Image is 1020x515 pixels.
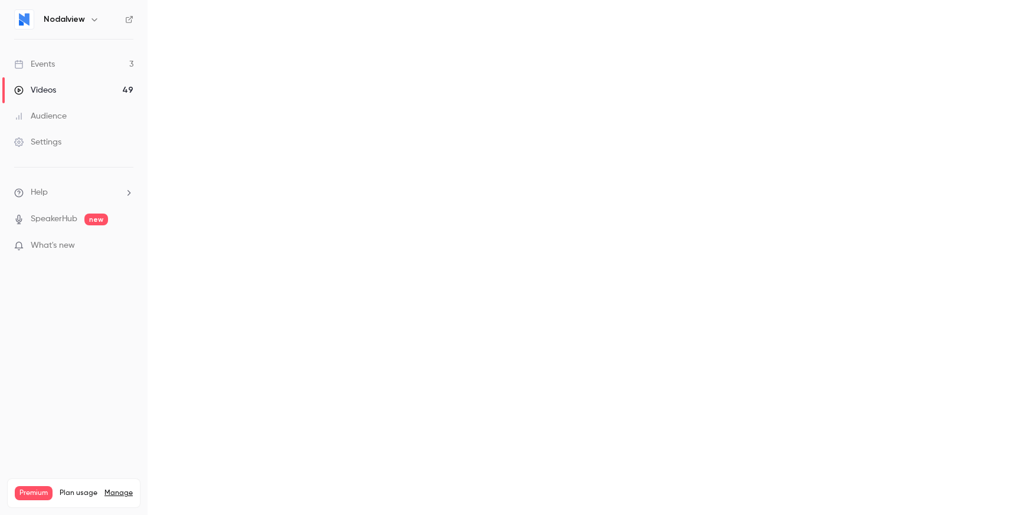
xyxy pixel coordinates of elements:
[14,186,133,199] li: help-dropdown-opener
[44,14,85,25] h6: Nodalview
[14,110,67,122] div: Audience
[60,488,97,498] span: Plan usage
[119,241,133,251] iframe: Noticeable Trigger
[15,10,34,29] img: Nodalview
[84,214,108,225] span: new
[14,84,56,96] div: Videos
[31,213,77,225] a: SpeakerHub
[31,240,75,252] span: What's new
[104,488,133,498] a: Manage
[14,136,61,148] div: Settings
[14,58,55,70] div: Events
[15,486,53,500] span: Premium
[31,186,48,199] span: Help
